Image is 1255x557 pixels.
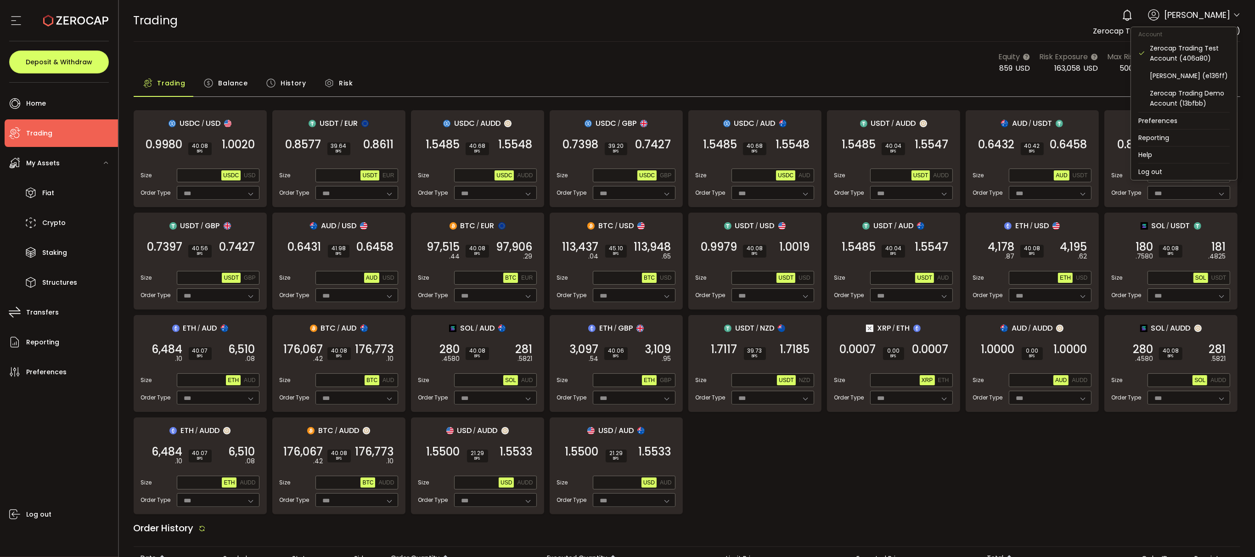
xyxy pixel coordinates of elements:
button: Deposit & Withdraw [9,51,109,73]
span: AUDD [1210,377,1226,383]
img: aud_portfolio.svg [1001,120,1008,127]
em: / [1030,222,1033,230]
button: USDT [1071,170,1090,180]
span: Trading [158,74,186,92]
span: USD [1015,63,1030,73]
span: USDC [454,118,475,129]
button: AUDD [238,478,257,488]
img: usd_portfolio.svg [587,427,595,434]
span: 163,058 [1054,63,1081,73]
img: usdt_portfolio.svg [1056,120,1063,127]
img: usdt_portfolio.svg [169,222,177,230]
span: AUDD [240,479,255,486]
button: SOL [1193,273,1208,283]
span: 113,437 [563,242,599,252]
span: Staking [42,246,67,259]
span: Risk Exposure [1039,51,1088,62]
span: AUD [760,118,776,129]
span: SOL [505,377,516,383]
iframe: Chat Widget [1209,513,1255,557]
button: AUDD [515,478,535,488]
button: BTC [503,273,518,283]
button: GBP [658,170,673,180]
span: USDC [778,172,794,179]
div: [PERSON_NAME] (e136ff) [1150,71,1230,81]
span: USD [660,275,671,281]
span: USD [383,275,394,281]
button: USDT [777,273,795,283]
button: USDT [777,375,796,385]
img: usdt_portfolio.svg [724,325,732,332]
button: AUDD [931,170,951,180]
span: SOL [1195,275,1206,281]
span: 0.7397 [147,242,183,252]
span: BTC [362,479,373,486]
span: AUDD [517,172,533,179]
img: usd_portfolio.svg [360,222,367,230]
img: nzd_portfolio.svg [778,325,785,332]
span: 97,906 [496,242,533,252]
em: / [476,119,479,128]
span: AUD [1055,377,1067,383]
span: USDT [1033,118,1052,129]
em: / [892,119,895,128]
span: Order Type [696,189,726,197]
img: usdt_portfolio.svg [724,222,732,230]
li: Help [1131,146,1237,163]
img: usdc_portfolio.svg [169,120,176,127]
span: AUD [244,377,255,383]
img: aud_portfolio.svg [310,222,317,230]
img: eth_portfolio.svg [172,325,180,332]
span: SOL [1194,377,1205,383]
li: Log out [1131,163,1237,180]
span: 1.0019 [780,242,810,252]
button: AUDD [515,170,535,180]
span: 1.5547 [915,242,949,252]
div: Zerocap Trading Test Account (406a80) [1150,43,1230,63]
span: Size [418,171,429,180]
em: / [338,222,340,230]
li: Reporting [1131,129,1237,146]
span: USDT [1073,172,1088,179]
img: btc_portfolio.svg [310,325,317,332]
span: Size [696,171,707,180]
span: 1.5548 [499,140,533,149]
span: Order Type [973,189,1003,197]
img: gbp_portfolio.svg [224,222,231,230]
span: USDT [362,172,377,179]
span: 1.0020 [222,140,255,149]
button: ETH [936,375,951,385]
button: BTC [642,273,657,283]
button: SOL [503,375,518,385]
img: aud_portfolio.svg [498,325,506,332]
button: SOL [1193,375,1207,385]
em: / [201,222,204,230]
i: BPS [747,149,763,154]
button: USD [1074,273,1089,283]
span: 40.08 [192,143,208,149]
span: GBP [660,172,671,179]
span: USD [643,479,655,486]
img: usd_portfolio.svg [446,427,454,434]
em: / [756,222,759,230]
span: AUD [937,275,949,281]
span: Structures [42,276,77,289]
span: Zerocap Trading Test Account (406a80) [1093,26,1240,36]
img: usdt_portfolio.svg [862,222,870,230]
span: 0.6458 [357,242,394,252]
i: BPS [331,149,347,154]
em: / [340,119,343,128]
button: USD [658,273,673,283]
span: USD [1076,275,1087,281]
span: BTC [461,220,476,231]
span: 0.7427 [219,242,255,252]
button: BTC [365,375,379,385]
span: 1.5547 [915,140,949,149]
span: BTC [505,275,516,281]
span: Order Type [418,189,448,197]
span: NZD [799,377,810,383]
img: gbp_portfolio.svg [640,120,647,127]
button: XRP [920,375,935,385]
span: 180 [1136,242,1154,252]
span: 0.8577 [286,140,321,149]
